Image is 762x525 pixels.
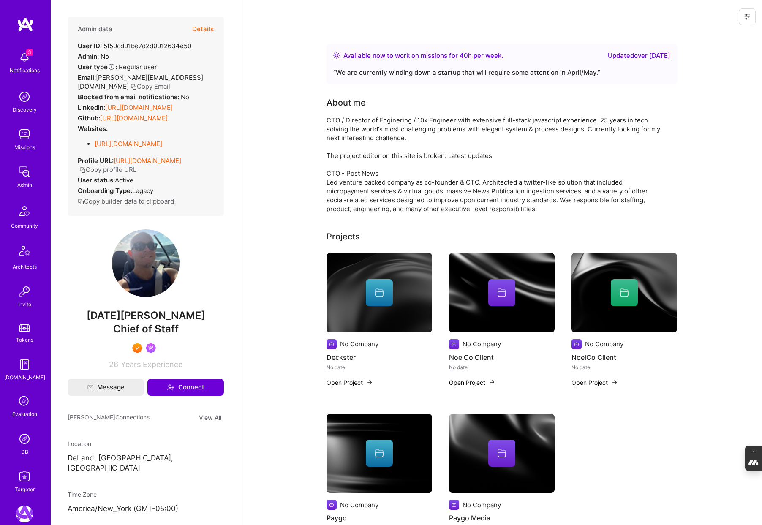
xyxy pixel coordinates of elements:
[16,468,33,485] img: Skill Targeter
[327,378,373,387] button: Open Project
[14,242,35,262] img: Architects
[571,253,677,332] img: cover
[78,187,132,195] strong: Onboarding Type:
[78,52,99,60] strong: Admin:
[16,335,33,344] div: Tokens
[78,42,102,50] strong: User ID:
[147,379,224,396] button: Connect
[327,339,337,349] img: Company logo
[333,52,340,59] img: Availability
[21,447,28,456] div: DB
[327,253,432,332] img: cover
[196,413,224,422] button: View All
[95,140,162,148] a: [URL][DOMAIN_NAME]
[327,230,360,243] div: Projects
[192,17,214,41] button: Details
[112,229,180,297] img: User Avatar
[327,512,432,523] h4: Paygo
[16,88,33,105] img: discovery
[14,201,35,221] img: Community
[571,378,618,387] button: Open Project
[16,283,33,300] img: Invite
[78,25,112,33] h4: Admin data
[78,103,105,112] strong: LinkedIn:
[100,114,168,122] a: [URL][DOMAIN_NAME]
[17,180,32,189] div: Admin
[333,68,670,78] div: “ We are currently winding down a startup that will require some attention in April/May. ”
[571,363,677,372] div: No date
[585,340,623,348] div: No Company
[449,378,495,387] button: Open Project
[4,373,45,382] div: [DOMAIN_NAME]
[78,176,115,184] strong: User status:
[340,501,378,509] div: No Company
[14,506,35,522] a: A.Team: Leading A.Team's Marketing & DemandGen
[449,253,555,332] img: cover
[571,352,677,363] h4: NoelCo Client
[78,41,191,50] div: 5f50cd01be7d2d0012634e50
[11,221,38,230] div: Community
[10,66,40,75] div: Notifications
[611,379,618,386] img: arrow-right
[16,394,33,410] i: icon SelectionTeam
[16,506,33,522] img: A.Team: Leading A.Team's Marketing & DemandGen
[108,63,115,71] i: Help
[13,262,37,271] div: Architects
[327,414,432,493] img: cover
[489,379,495,386] img: arrow-right
[571,339,582,349] img: Company logo
[78,92,189,101] div: No
[78,93,181,101] strong: Blocked from email notifications:
[16,163,33,180] img: admin teamwork
[68,491,97,498] span: Time Zone
[68,439,224,448] div: Location
[327,500,337,510] img: Company logo
[449,512,555,523] h4: Paygo Media
[19,324,30,332] img: tokens
[78,157,114,165] strong: Profile URL:
[131,82,170,91] button: Copy Email
[449,339,459,349] img: Company logo
[105,103,173,112] a: [URL][DOMAIN_NAME]
[366,379,373,386] img: arrow-right
[121,360,182,369] span: Years Experience
[68,379,144,396] button: Message
[449,352,555,363] h4: NoelCo Client
[131,84,137,90] i: icon Copy
[78,114,100,122] strong: Github:
[78,73,96,82] strong: Email:
[449,363,555,372] div: No date
[327,352,432,363] h4: Deckster
[78,63,157,71] div: Regular user
[87,384,93,390] i: icon Mail
[79,167,86,173] i: icon Copy
[26,49,33,56] span: 3
[78,52,109,61] div: No
[78,63,117,71] strong: User type :
[14,143,35,152] div: Missions
[132,343,142,353] img: Exceptional A.Teamer
[18,300,31,309] div: Invite
[463,501,501,509] div: No Company
[327,363,432,372] div: No date
[15,485,35,494] div: Targeter
[449,500,459,510] img: Company logo
[68,309,224,322] span: [DATE][PERSON_NAME]
[146,343,156,353] img: Been on Mission
[78,197,174,206] button: Copy builder data to clipboard
[115,176,133,184] span: Active
[327,96,366,109] div: About me
[167,384,174,391] i: icon Connect
[78,125,108,133] strong: Websites:
[113,323,179,335] span: Chief of Staff
[109,360,118,369] span: 26
[114,157,181,165] a: [URL][DOMAIN_NAME]
[78,199,84,205] i: icon Copy
[327,116,664,213] div: CTO / Director of Enginering / 10x Engineer with extensive full-stack javascript experience. 25 y...
[13,105,37,114] div: Discovery
[68,504,224,514] p: America/New_York (GMT-05:00 )
[12,410,37,419] div: Evaluation
[343,51,503,61] div: Available now to work on missions for h per week .
[460,52,468,60] span: 40
[16,356,33,373] img: guide book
